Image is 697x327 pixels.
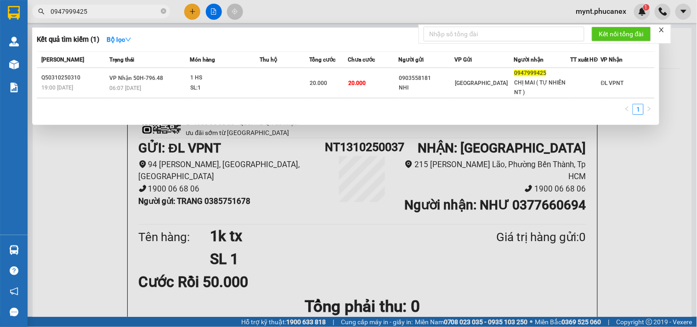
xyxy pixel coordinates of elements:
[77,35,126,42] b: [DOMAIN_NAME]
[38,8,45,15] span: search
[41,73,107,83] div: Q50310250310
[646,106,652,112] span: right
[309,56,335,63] span: Tổng cước
[601,80,624,86] span: ĐL VPNT
[399,83,454,93] div: NHI
[11,59,48,118] b: Phúc An Express
[348,56,375,63] span: Chưa cước
[260,56,278,63] span: Thu hộ
[424,27,584,41] input: Nhập số tổng đài
[161,7,166,16] span: close-circle
[100,11,122,34] img: logo.jpg
[41,56,84,63] span: [PERSON_NAME]
[633,104,644,115] li: 1
[644,104,655,115] li: Next Page
[599,29,644,39] span: Kết nối tổng đài
[658,27,665,33] span: close
[37,35,99,45] h3: Kết quả tìm kiếm ( 1 )
[9,245,19,255] img: warehouse-icon
[514,78,570,97] div: CHỊ MAI ( TỰ NHIÊN NT )
[161,8,166,14] span: close-circle
[633,104,643,114] a: 1
[57,13,91,56] b: Gửi khách hàng
[592,27,651,41] button: Kết nối tổng đài
[455,80,508,86] span: [GEOGRAPHIC_DATA]
[191,73,260,83] div: 1 HS
[398,56,424,63] span: Người gửi
[9,37,19,46] img: warehouse-icon
[190,56,215,63] span: Món hàng
[41,85,73,91] span: 19:00 [DATE]
[601,56,623,63] span: VP Nhận
[191,83,260,93] div: SL: 1
[644,104,655,115] button: right
[622,104,633,115] li: Previous Page
[77,44,126,55] li: (c) 2017
[310,80,327,86] span: 20.000
[624,106,630,112] span: left
[51,6,159,17] input: Tìm tên, số ĐT hoặc mã đơn
[9,83,19,92] img: solution-icon
[9,60,19,69] img: warehouse-icon
[348,80,366,86] span: 20.000
[8,6,20,20] img: logo-vxr
[570,56,598,63] span: TT xuất HĐ
[514,56,544,63] span: Người nhận
[109,85,141,91] span: 06:07 [DATE]
[109,56,134,63] span: Trạng thái
[514,70,546,76] span: 0947999425
[125,36,131,43] span: down
[99,32,139,47] button: Bộ lọcdown
[10,287,18,296] span: notification
[399,73,454,83] div: 0903558181
[109,75,163,81] span: VP Nhận 50H-796.48
[10,266,18,275] span: question-circle
[11,11,57,57] img: logo.jpg
[107,36,131,43] strong: Bộ lọc
[10,308,18,316] span: message
[622,104,633,115] button: left
[455,56,472,63] span: VP Gửi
